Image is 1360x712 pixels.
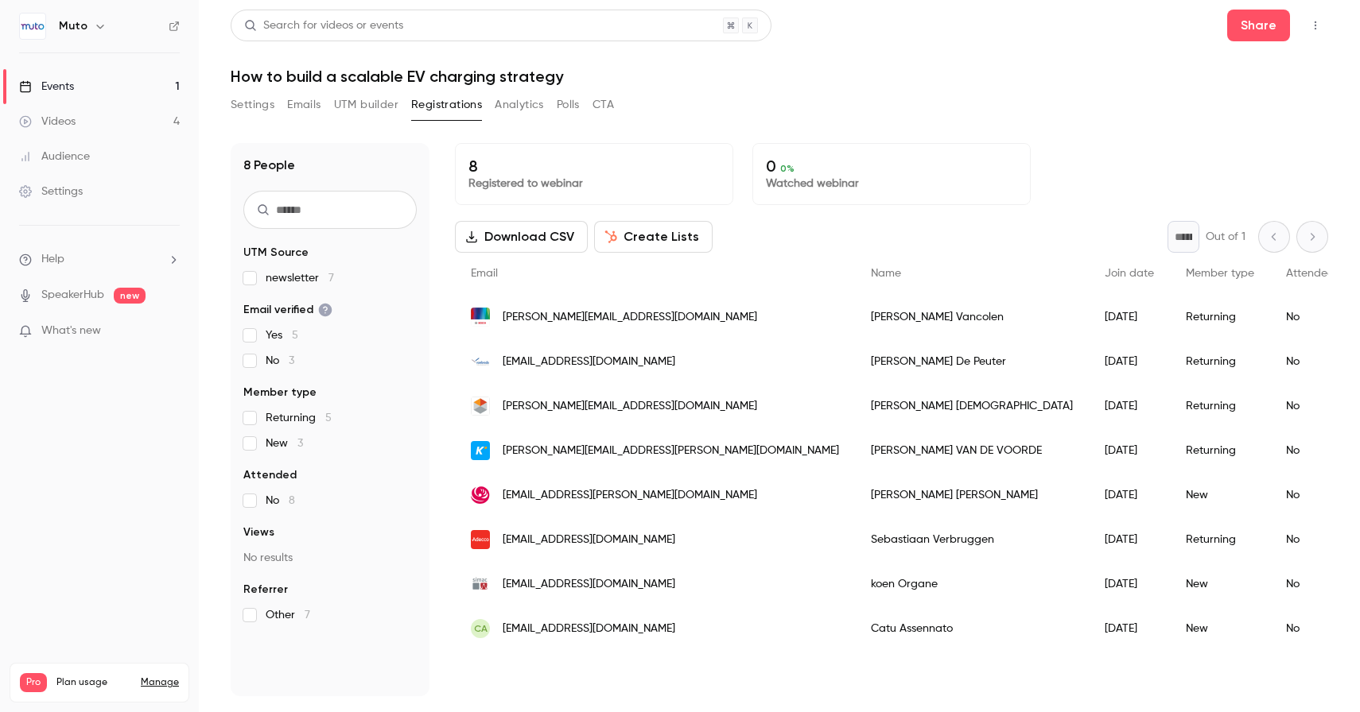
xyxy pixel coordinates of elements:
span: 8 [289,495,295,506]
div: Videos [19,114,76,130]
span: [EMAIL_ADDRESS][PERSON_NAME][DOMAIN_NAME] [503,487,757,504]
div: No [1270,562,1350,606]
span: Help [41,251,64,268]
img: llbg.com [471,486,490,505]
span: UTM Source [243,245,309,261]
div: No [1270,428,1350,473]
div: Returning [1170,428,1270,473]
button: CTA [593,92,614,118]
a: SpeakerHub [41,287,104,304]
p: No results [243,550,417,566]
span: 0 % [780,163,795,174]
div: New [1170,606,1270,651]
div: koen Organe [855,562,1089,606]
span: No [266,493,295,509]
div: [PERSON_NAME] [DEMOGRAPHIC_DATA] [855,384,1089,428]
div: No [1270,384,1350,428]
span: Views [243,524,274,540]
span: Returning [266,410,332,426]
div: [PERSON_NAME] [PERSON_NAME] [855,473,1089,517]
p: Registered to webinar [468,176,720,192]
section: facet-groups [243,245,417,623]
div: [DATE] [1089,473,1170,517]
span: What's new [41,323,101,339]
div: Events [19,79,74,95]
div: No [1270,339,1350,384]
span: newsletter [266,270,334,286]
span: Plan usage [56,676,131,689]
img: adecco.be [471,530,490,549]
span: Attended [1286,268,1335,279]
div: [DATE] [1089,339,1170,384]
span: [PERSON_NAME][EMAIL_ADDRESS][DOMAIN_NAME] [503,398,757,415]
button: UTM builder [334,92,398,118]
span: No [266,353,294,369]
div: New [1170,562,1270,606]
div: Catu Assennato [855,606,1089,651]
span: 5 [325,412,332,424]
p: Out of 1 [1206,229,1245,245]
button: Polls [557,92,580,118]
div: No [1270,295,1350,339]
div: [PERSON_NAME] Vancolen [855,295,1089,339]
img: krefel.be [471,441,490,460]
span: New [266,435,303,451]
button: Settings [231,92,274,118]
img: mediahuis.be [471,397,490,416]
div: Audience [19,149,90,164]
h1: 8 People [243,156,295,175]
div: [DATE] [1089,295,1170,339]
span: 5 [292,330,298,341]
div: [PERSON_NAME] De Peuter [855,339,1089,384]
img: Muto [20,14,45,39]
div: [DATE] [1089,384,1170,428]
span: Yes [266,327,298,343]
span: Pro [20,673,47,692]
span: 3 [289,355,294,366]
span: Attended [243,467,297,483]
div: No [1270,606,1350,651]
div: [DATE] [1089,517,1170,562]
button: Emails [287,92,321,118]
span: Other [266,607,310,623]
span: [EMAIL_ADDRESS][DOMAIN_NAME] [503,354,675,370]
a: Manage [141,676,179,689]
span: 7 [328,273,334,284]
span: Referrer [243,582,288,598]
div: New [1170,473,1270,517]
div: [PERSON_NAME] VAN DE VOORDE [855,428,1089,473]
img: simac.be [471,575,490,594]
button: Registrations [411,92,482,118]
span: Email verified [243,302,332,318]
p: 0 [766,157,1017,176]
span: [EMAIL_ADDRESS][DOMAIN_NAME] [503,576,675,593]
div: [DATE] [1089,606,1170,651]
span: [PERSON_NAME][EMAIL_ADDRESS][PERSON_NAME][DOMAIN_NAME] [503,443,839,459]
button: Share [1227,10,1290,41]
div: No [1270,473,1350,517]
span: 7 [305,609,310,621]
span: [PERSON_NAME][EMAIL_ADDRESS][DOMAIN_NAME] [503,309,757,326]
div: [DATE] [1089,562,1170,606]
li: help-dropdown-opener [19,251,180,268]
h6: Muto [59,18,87,34]
iframe: Noticeable Trigger [161,324,180,339]
div: [DATE] [1089,428,1170,473]
img: be.bosch.com [471,308,490,327]
div: Search for videos or events [244,17,403,34]
span: Member type [243,385,317,400]
h1: How to build a scalable EV charging strategy [231,67,1328,86]
span: CA [474,621,488,636]
p: Watched webinar [766,176,1017,192]
div: Returning [1170,295,1270,339]
span: [EMAIL_ADDRESS][DOMAIN_NAME] [503,532,675,548]
button: Create Lists [594,221,713,253]
p: 8 [468,157,720,176]
span: new [114,288,146,304]
div: Returning [1170,517,1270,562]
span: Name [871,268,901,279]
span: Email [471,268,498,279]
span: 3 [297,438,303,449]
button: Analytics [495,92,544,118]
button: Download CSV [455,221,588,253]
